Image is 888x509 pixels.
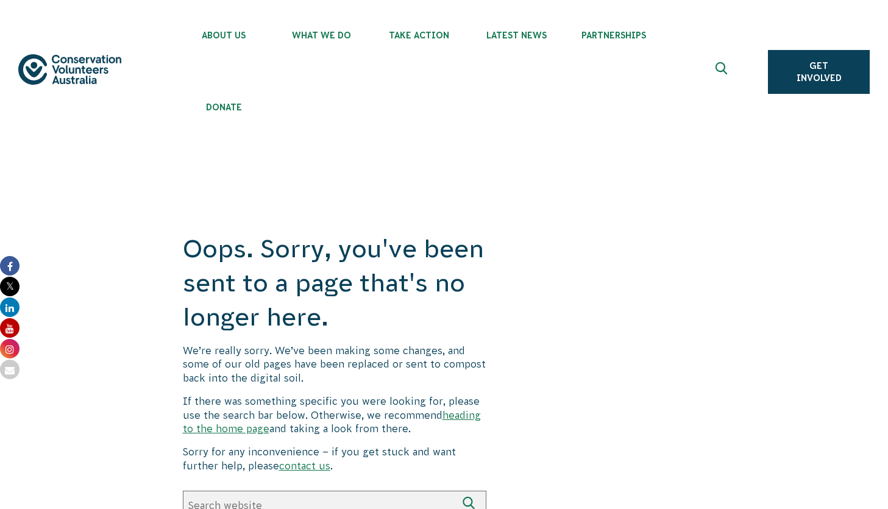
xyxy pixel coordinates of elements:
span: About Us [175,30,272,40]
span: Latest News [467,30,565,40]
p: Sorry for any inconvenience – if you get stuck and want further help, please . [183,445,486,472]
button: Expand search box Close search box [708,57,737,87]
span: What We Do [272,30,370,40]
img: logo.svg [18,54,121,84]
span: Take Action [370,30,467,40]
a: Get Involved [768,50,870,94]
span: Expand search box [716,62,731,82]
span: Donate [175,102,272,112]
p: If there was something specific you were looking for, please use the search bar below. Otherwise,... [183,394,486,435]
h1: Oops. Sorry, you've been sent to a page that's no longer here. [183,232,486,334]
a: contact us [279,460,330,471]
span: Partnerships [565,30,662,40]
a: heading to the home page [183,410,481,434]
p: We’re really sorry. We’ve been making some changes, and some of our old pages have been replaced ... [183,344,486,385]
